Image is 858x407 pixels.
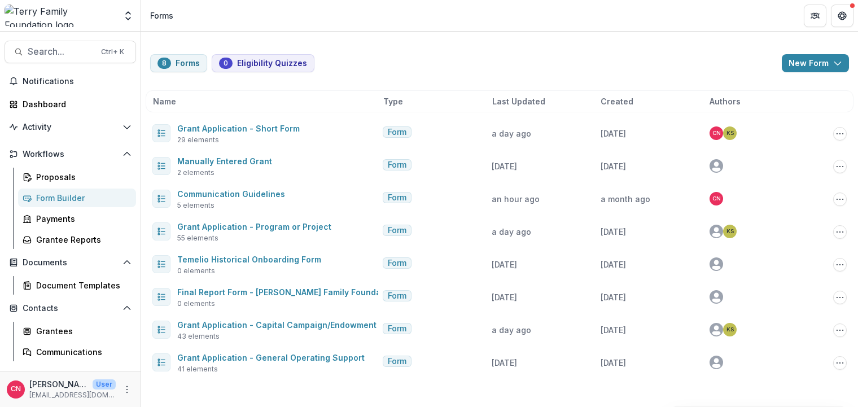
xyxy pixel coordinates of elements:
[5,5,116,27] img: Terry Family Foundation logo
[177,156,272,166] a: Manually Entered Grant
[224,59,228,67] span: 0
[5,253,136,272] button: Open Documents
[23,370,118,380] span: Data & Reporting
[601,358,626,367] span: [DATE]
[601,194,650,204] span: a month ago
[177,124,300,133] a: Grant Application - Short Form
[388,226,406,235] span: Form
[36,279,127,291] div: Document Templates
[833,258,847,272] button: Options
[18,209,136,228] a: Payments
[36,325,127,337] div: Grantees
[177,189,285,199] a: Communication Guidelines
[710,257,723,271] svg: avatar
[388,291,406,301] span: Form
[388,160,406,170] span: Form
[5,366,136,384] button: Open Data & Reporting
[710,95,741,107] span: Authors
[120,383,134,396] button: More
[23,98,127,110] div: Dashboard
[99,46,126,58] div: Ctrl + K
[833,127,847,141] button: Options
[18,230,136,249] a: Grantee Reports
[177,222,331,231] a: Grant Application - Program or Project
[28,46,94,57] span: Search...
[726,130,734,136] div: Kathleen Shaw
[5,145,136,163] button: Open Workflows
[492,325,531,335] span: a day ago
[726,327,734,332] div: Kathleen Shaw
[710,225,723,238] svg: avatar
[18,343,136,361] a: Communications
[5,72,136,90] button: Notifications
[29,378,88,390] p: [PERSON_NAME]
[177,320,377,330] a: Grant Application - Capital Campaign/Endowment
[833,291,847,304] button: Options
[712,130,721,136] div: Carol Nieves
[492,292,517,302] span: [DATE]
[601,95,633,107] span: Created
[388,259,406,268] span: Form
[177,135,219,145] span: 29 elements
[492,194,540,204] span: an hour ago
[5,118,136,136] button: Open Activity
[601,161,626,171] span: [DATE]
[804,5,826,27] button: Partners
[5,95,136,113] a: Dashboard
[36,346,127,358] div: Communications
[601,260,626,269] span: [DATE]
[601,292,626,302] span: [DATE]
[150,54,207,72] button: Forms
[710,356,723,369] svg: avatar
[23,122,118,132] span: Activity
[833,160,847,173] button: Options
[177,299,215,309] span: 0 elements
[388,357,406,366] span: Form
[492,129,531,138] span: a day ago
[601,129,626,138] span: [DATE]
[36,213,127,225] div: Payments
[93,379,116,390] p: User
[120,5,136,27] button: Open entity switcher
[492,161,517,171] span: [DATE]
[383,95,403,107] span: Type
[601,227,626,237] span: [DATE]
[177,266,215,276] span: 0 elements
[177,255,321,264] a: Temelio Historical Onboarding Form
[782,54,849,72] button: New Form
[177,168,214,178] span: 2 elements
[833,192,847,206] button: Options
[388,128,406,137] span: Form
[18,189,136,207] a: Form Builder
[833,225,847,239] button: Options
[712,196,721,202] div: Carol Nieves
[18,168,136,186] a: Proposals
[492,95,545,107] span: Last Updated
[150,10,173,21] div: Forms
[36,192,127,204] div: Form Builder
[5,299,136,317] button: Open Contacts
[831,5,853,27] button: Get Help
[492,358,517,367] span: [DATE]
[162,59,167,67] span: 8
[710,159,723,173] svg: avatar
[177,233,218,243] span: 55 elements
[492,227,531,237] span: a day ago
[177,353,365,362] a: Grant Application - General Operating Support
[11,386,21,393] div: Carol Nieves
[177,364,218,374] span: 41 elements
[23,77,132,86] span: Notifications
[177,331,220,342] span: 43 elements
[833,356,847,370] button: Options
[212,54,314,72] button: Eligibility Quizzes
[153,95,176,107] span: Name
[5,41,136,63] button: Search...
[710,290,723,304] svg: avatar
[23,150,118,159] span: Workflows
[36,171,127,183] div: Proposals
[492,260,517,269] span: [DATE]
[833,323,847,337] button: Options
[177,200,214,211] span: 5 elements
[23,304,118,313] span: Contacts
[23,258,118,268] span: Documents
